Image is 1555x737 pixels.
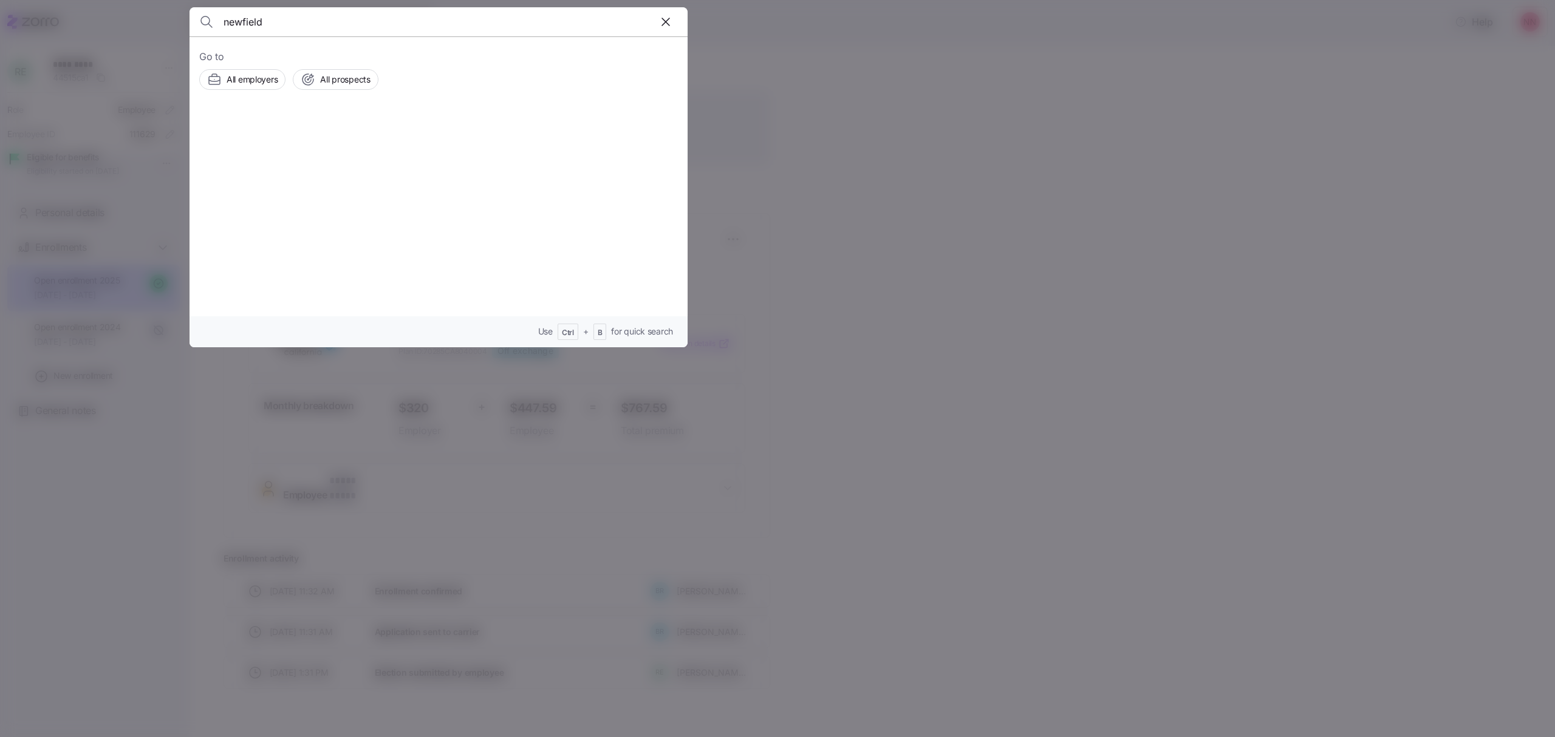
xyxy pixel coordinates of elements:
[293,69,378,90] button: All prospects
[199,49,678,64] span: Go to
[199,69,285,90] button: All employers
[562,328,574,338] span: Ctrl
[583,325,589,338] span: +
[598,328,603,338] span: B
[320,73,370,86] span: All prospects
[538,325,553,338] span: Use
[227,73,278,86] span: All employers
[611,325,673,338] span: for quick search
